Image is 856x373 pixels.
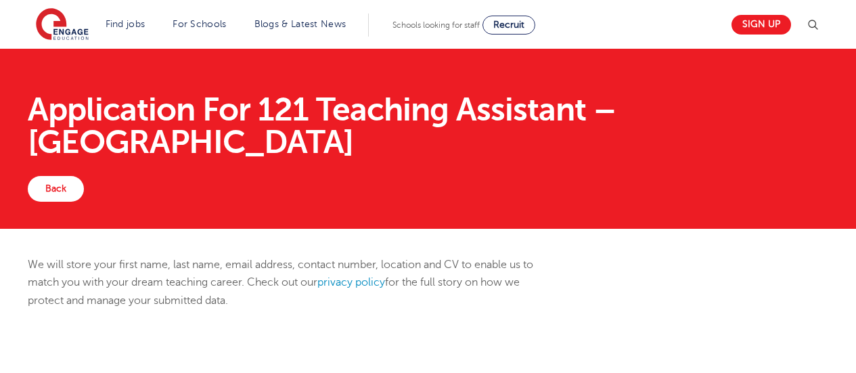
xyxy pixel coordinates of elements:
h1: Application For 121 Teaching Assistant – [GEOGRAPHIC_DATA] [28,93,828,158]
img: Engage Education [36,8,89,42]
a: Find jobs [106,19,145,29]
a: Back [28,176,84,202]
span: Schools looking for staff [392,20,480,30]
a: Sign up [731,15,791,35]
span: Recruit [493,20,524,30]
a: Recruit [482,16,535,35]
a: For Schools [173,19,226,29]
p: We will store your first name, last name, email address, contact number, location and CV to enabl... [28,256,555,309]
a: Blogs & Latest News [254,19,346,29]
a: privacy policy [317,276,385,288]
